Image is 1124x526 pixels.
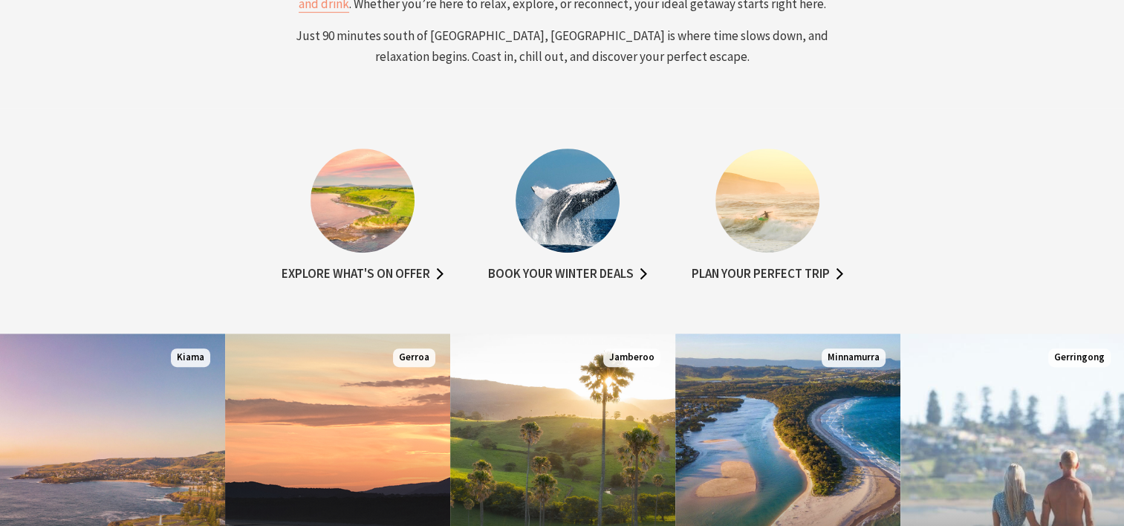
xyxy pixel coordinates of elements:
[488,264,647,285] a: Book your winter deals
[171,348,210,367] span: Kiama
[282,264,444,285] a: Explore what's on offer
[296,27,828,64] span: Just 90 minutes south of [GEOGRAPHIC_DATA], [GEOGRAPHIC_DATA] is where time slows down, and relax...
[822,348,886,367] span: Minnamurra
[393,348,435,367] span: Gerroa
[1048,348,1111,367] span: Gerringong
[603,348,660,367] span: Jamberoo
[692,264,843,285] a: Plan your perfect trip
